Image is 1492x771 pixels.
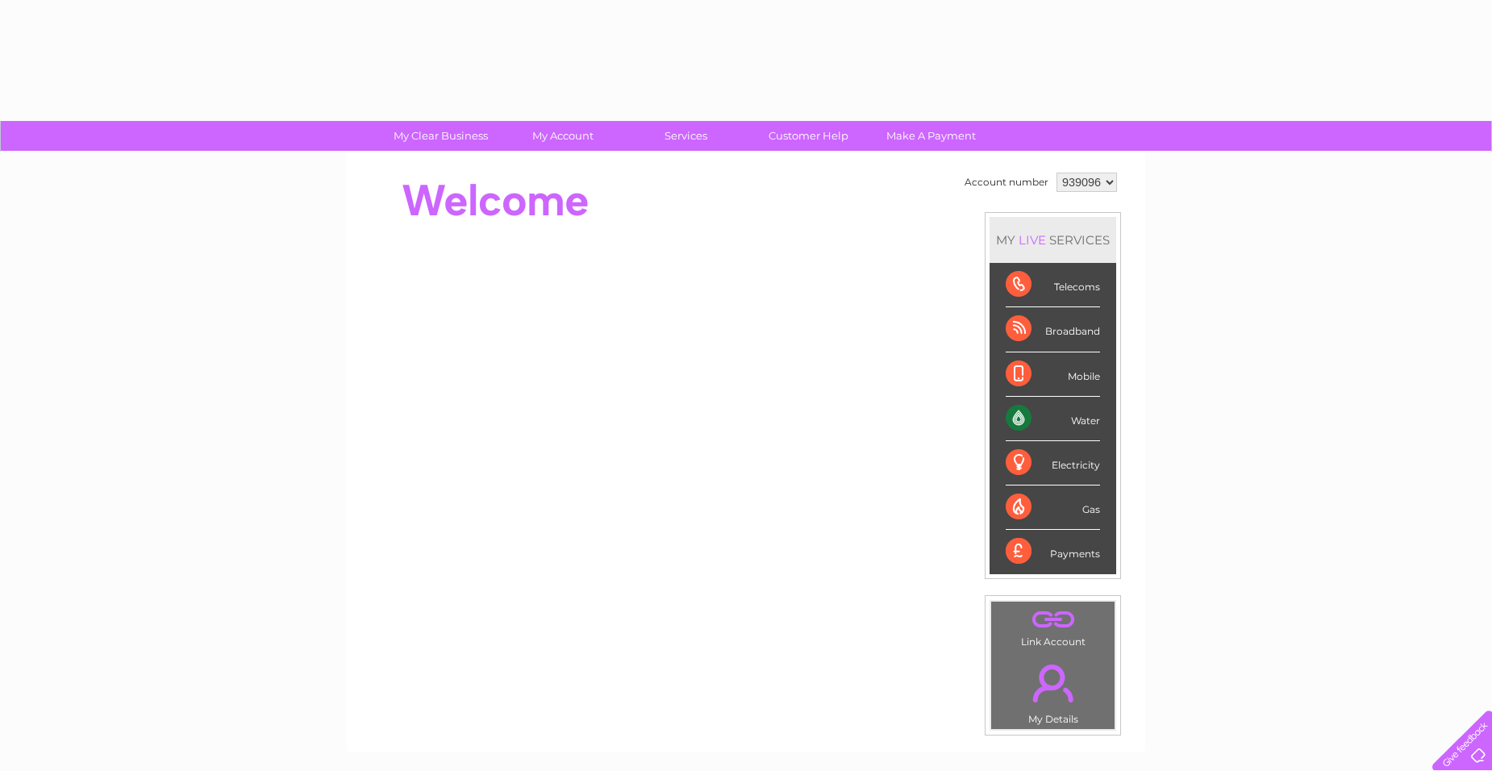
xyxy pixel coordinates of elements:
div: Broadband [1006,307,1100,352]
a: Services [619,121,752,151]
a: My Clear Business [374,121,507,151]
a: My Account [497,121,630,151]
td: My Details [990,651,1115,730]
div: Mobile [1006,352,1100,397]
td: Link Account [990,601,1115,652]
div: Electricity [1006,441,1100,486]
div: Payments [1006,530,1100,573]
a: Make A Payment [865,121,998,151]
td: Account number [961,169,1052,196]
div: Water [1006,397,1100,441]
a: . [995,606,1111,634]
div: LIVE [1015,232,1049,248]
a: Customer Help [742,121,875,151]
div: MY SERVICES [990,217,1116,263]
div: Gas [1006,486,1100,530]
a: . [995,655,1111,711]
div: Telecoms [1006,263,1100,307]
